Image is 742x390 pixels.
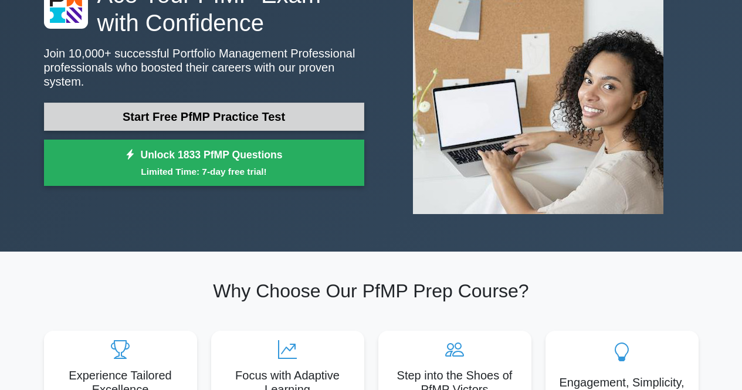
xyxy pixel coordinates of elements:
a: Unlock 1833 PfMP QuestionsLimited Time: 7-day free trial! [44,140,364,186]
h2: Why Choose Our PfMP Prep Course? [44,280,699,302]
a: Start Free PfMP Practice Test [44,103,364,131]
small: Limited Time: 7-day free trial! [59,165,350,178]
p: Join 10,000+ successful Portfolio Management Professional professionals who boosted their careers... [44,46,364,89]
